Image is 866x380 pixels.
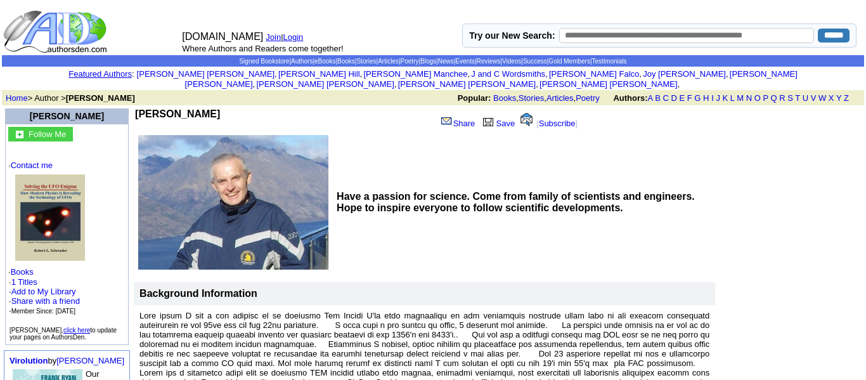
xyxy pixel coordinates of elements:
a: Featured Authors [68,69,132,79]
font: [PERSON_NAME], to update your pages on AuthorsDen. [10,327,117,341]
img: logo_ad.gif [3,10,110,54]
a: Home [6,93,28,103]
a: T [795,93,800,103]
a: V [811,93,817,103]
a: Contact me [11,161,53,170]
img: 50558.jpg [15,174,85,261]
b: Popular: [458,93,491,103]
a: [PERSON_NAME] [PERSON_NAME] [398,79,536,89]
a: eBooks [314,58,335,65]
b: [PERSON_NAME] [135,108,220,119]
a: I [711,93,714,103]
a: [PERSON_NAME] [PERSON_NAME] [256,79,394,89]
a: P [763,93,768,103]
a: R [779,93,785,103]
a: [PERSON_NAME] Hill [278,69,360,79]
a: Poetry [576,93,600,103]
font: : [68,69,134,79]
font: | [281,32,307,42]
a: O [754,93,761,103]
font: i [728,71,730,78]
a: Gold Members [548,58,590,65]
a: Stories [519,93,544,103]
a: Reviews [477,58,501,65]
font: Where Authors and Readers come together! [182,44,343,53]
font: > Author > [6,93,135,103]
a: Subscribe [539,119,576,128]
font: · · · [9,287,80,315]
a: News [438,58,454,65]
a: Authors [291,58,313,65]
a: Poetry [401,58,419,65]
a: Testimonials [592,58,627,65]
font: · [9,277,80,315]
a: N [746,93,752,103]
img: share_page.gif [441,116,452,126]
font: i [362,71,363,78]
a: X [829,93,834,103]
a: Z [844,93,849,103]
a: [PERSON_NAME] [PERSON_NAME] [185,69,798,89]
font: [ [536,119,539,128]
font: i [396,81,397,88]
font: i [548,71,549,78]
a: Blogs [420,58,436,65]
a: Join [266,32,281,42]
a: J [716,93,720,103]
font: i [680,81,681,88]
a: Stories [356,58,376,65]
a: Add to My Library [11,287,76,296]
a: Articles [546,93,574,103]
a: L [730,93,735,103]
a: Joy [PERSON_NAME] [643,69,726,79]
a: Login [283,32,304,42]
a: Success [523,58,547,65]
a: Events [455,58,475,65]
a: Q [770,93,777,103]
a: G [694,93,701,103]
font: i [538,81,540,88]
a: Signed Bookstore [239,58,289,65]
font: i [470,71,471,78]
a: K [723,93,728,103]
font: , , , , , , , , , , [137,69,798,89]
img: See larger image [138,135,328,270]
a: Videos [502,58,521,65]
a: [PERSON_NAME] [PERSON_NAME] [137,69,275,79]
a: Books [11,267,34,277]
a: Books [337,58,355,65]
font: Member Since: [DATE] [11,308,76,315]
a: U [803,93,808,103]
b: Have a passion for science. Come from family of scientists and engineers. Hope to inspire everyon... [337,191,695,213]
a: Books [493,93,516,103]
b: [PERSON_NAME] [66,93,135,103]
a: Share [440,119,475,128]
a: E [679,93,685,103]
a: C [662,93,668,103]
label: Try our New Search: [469,30,555,41]
a: [PERSON_NAME] [56,356,124,365]
font: by [10,356,124,365]
iframe: fb:like Facebook Social Plugin [135,120,420,133]
font: i [642,71,643,78]
a: S [787,93,793,103]
font: ] [576,119,578,128]
a: B [655,93,661,103]
a: [PERSON_NAME] [30,111,104,121]
font: · · [8,161,126,316]
a: F [687,93,692,103]
font: , , , [458,93,860,103]
a: [PERSON_NAME] [PERSON_NAME] [540,79,677,89]
a: Share with a friend [11,296,80,306]
a: Virolution [10,356,48,365]
a: [PERSON_NAME] Manchee [363,69,467,79]
a: D [671,93,676,103]
a: W [818,93,826,103]
a: Follow Me [29,128,66,139]
font: Follow Me [29,129,66,139]
a: 1 Titles [11,277,37,287]
a: [PERSON_NAME] Falco [549,69,639,79]
a: H [703,93,709,103]
a: Save [480,119,515,128]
